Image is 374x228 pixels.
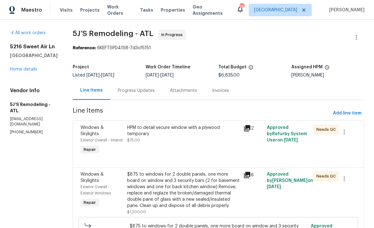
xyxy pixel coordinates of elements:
[73,46,96,50] b: Reference:
[193,4,229,16] span: Geo Assignments
[118,87,155,94] div: Progress Updates
[10,116,58,127] p: [EMAIL_ADDRESS][DOMAIN_NAME]
[73,65,89,69] h5: Project
[10,87,58,94] h4: Vendor Info
[10,67,37,72] a: Home details
[212,87,229,94] div: Invoices
[127,138,140,142] span: $75.00
[81,199,98,206] span: Repair
[161,7,185,13] span: Properties
[10,44,58,50] h2: 5216 Sweet Air Ln
[80,7,100,13] span: Projects
[254,7,297,13] span: [GEOGRAPHIC_DATA]
[291,65,323,69] h5: Assigned HPM
[81,125,104,136] span: Windows & Skylights
[86,73,100,77] span: [DATE]
[73,108,330,119] span: Line Items
[316,173,338,179] span: Needs QC
[86,73,114,77] span: -
[127,210,146,214] span: $1,200.00
[81,172,104,183] span: Windows & Skylights
[218,73,240,77] span: $6,835.00
[81,138,123,142] span: Exterior Overall - Interior
[248,65,253,73] span: The total cost of line items that have been proposed by Opendoor. This sum includes line items th...
[80,87,103,93] div: Line Items
[60,7,73,13] span: Visits
[21,7,42,13] span: Maestro
[81,185,111,195] span: Exterior Overall - Exterior Windows
[10,130,58,135] p: [PHONE_NUMBER]
[325,65,330,73] span: The hpm assigned to this work order.
[218,65,247,69] h5: Total Budget
[327,7,365,13] span: [PERSON_NAME]
[73,45,364,51] div: 6KEFTSPD41S8-7d3cf5151
[170,87,197,94] div: Attachments
[330,108,364,119] button: Add line item
[267,172,313,189] span: Approved by [PERSON_NAME] on
[146,65,190,69] h5: Work Order Timeline
[161,32,185,38] span: In Progress
[127,125,240,137] div: HPM to detail secure window with a plywood temporary
[160,73,174,77] span: [DATE]
[267,185,281,189] span: [DATE]
[284,138,298,142] span: [DATE]
[10,52,58,59] h5: [GEOGRAPHIC_DATA]
[146,73,159,77] span: [DATE]
[146,73,174,77] span: -
[10,31,46,35] a: All work orders
[101,73,114,77] span: [DATE]
[291,73,364,77] div: [PERSON_NAME]
[127,171,240,209] div: $875 to windows for 2 double panels, one more board on window and 3 security bars (2 for basement...
[107,4,132,16] span: Work Orders
[10,101,58,114] h5: 5J’S Remodeling - ATL
[240,4,244,10] div: 79
[73,30,153,37] span: 5J’S Remodeling - ATL
[73,73,114,77] span: Listed
[81,146,98,153] span: Repair
[316,126,338,133] span: Needs QC
[243,125,263,132] div: 2
[243,171,263,179] div: 6
[267,125,307,142] span: Approved by Refurby System User on
[333,109,361,117] span: Add line item
[140,8,153,12] span: Tasks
